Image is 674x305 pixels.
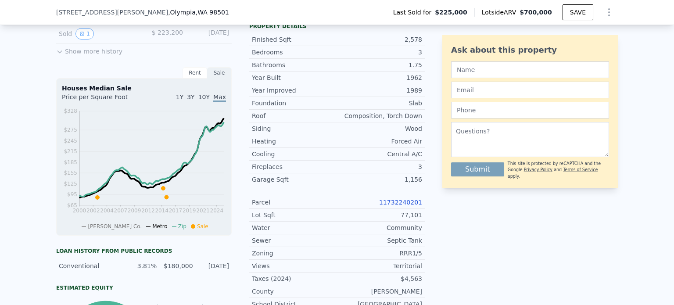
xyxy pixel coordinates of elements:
[337,61,422,69] div: 1.75
[337,35,422,44] div: 2,578
[100,208,114,214] tspan: 2004
[88,223,142,230] span: [PERSON_NAME] Co.
[393,8,435,17] span: Last Sold for
[252,111,337,120] div: Roof
[252,262,337,270] div: Views
[252,35,337,44] div: Finished Sqft
[197,223,208,230] span: Sale
[337,124,422,133] div: Wood
[207,67,232,79] div: Sale
[524,167,552,172] a: Privacy Policy
[183,208,196,214] tspan: 2019
[56,43,122,56] button: Show more history
[152,29,183,36] span: $ 223,200
[600,4,618,21] button: Show Options
[252,236,337,245] div: Sewer
[337,287,422,296] div: [PERSON_NAME]
[252,249,337,258] div: Zoning
[337,223,422,232] div: Community
[64,148,77,154] tspan: $215
[176,93,183,100] span: 1Y
[64,170,77,176] tspan: $155
[451,102,609,118] input: Phone
[252,61,337,69] div: Bathrooms
[337,86,422,95] div: 1989
[190,28,229,39] div: [DATE]
[252,175,337,184] div: Garage Sqft
[155,208,168,214] tspan: 2014
[56,284,232,291] div: Estimated Equity
[337,137,422,146] div: Forced Air
[520,9,552,16] span: $700,000
[337,211,422,219] div: 77,101
[337,48,422,57] div: 3
[337,111,422,120] div: Composition, Torch Down
[64,138,77,144] tspan: $245
[126,262,157,270] div: 3.81%
[64,181,77,187] tspan: $125
[563,4,593,20] button: SAVE
[183,67,207,79] div: Rent
[59,28,137,39] div: Sold
[210,208,224,214] tspan: 2024
[67,202,77,208] tspan: $65
[249,23,425,30] div: Property details
[379,199,422,206] a: 11732240201
[67,191,77,197] tspan: $95
[252,287,337,296] div: County
[482,8,520,17] span: Lotside ARV
[196,9,229,16] span: , WA 98501
[337,236,422,245] div: Septic Tank
[56,248,232,255] div: Loan history from public records
[128,208,141,214] tspan: 2009
[252,198,337,207] div: Parcel
[198,93,210,100] span: 10Y
[152,223,167,230] span: Metro
[337,73,422,82] div: 1962
[114,208,128,214] tspan: 2007
[86,208,100,214] tspan: 2002
[252,274,337,283] div: Taxes (2024)
[451,61,609,78] input: Name
[337,99,422,108] div: Slab
[62,93,144,107] div: Price per Square Foot
[169,208,183,214] tspan: 2017
[337,175,422,184] div: 1,156
[451,82,609,98] input: Email
[337,262,422,270] div: Territorial
[187,93,194,100] span: 3Y
[168,8,229,17] span: , Olympia
[337,249,422,258] div: RRR1/5
[252,150,337,158] div: Cooling
[75,28,94,39] button: View historical data
[64,159,77,165] tspan: $185
[64,108,77,114] tspan: $328
[56,8,168,17] span: [STREET_ADDRESS][PERSON_NAME]
[563,167,598,172] a: Terms of Service
[64,127,77,133] tspan: $275
[252,223,337,232] div: Water
[252,124,337,133] div: Siding
[141,208,155,214] tspan: 2012
[451,162,504,176] button: Submit
[252,86,337,95] div: Year Improved
[59,262,121,270] div: Conventional
[178,223,186,230] span: Zip
[252,162,337,171] div: Fireplaces
[508,161,609,179] div: This site is protected by reCAPTCHA and the Google and apply.
[337,150,422,158] div: Central A/C
[196,208,210,214] tspan: 2021
[252,99,337,108] div: Foundation
[252,48,337,57] div: Bedrooms
[198,262,229,270] div: [DATE]
[62,84,226,93] div: Houses Median Sale
[162,262,193,270] div: $180,000
[252,137,337,146] div: Heating
[73,208,86,214] tspan: 2000
[252,73,337,82] div: Year Built
[252,211,337,219] div: Lot Sqft
[435,8,467,17] span: $225,000
[337,274,422,283] div: $4,563
[451,44,609,56] div: Ask about this property
[337,162,422,171] div: 3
